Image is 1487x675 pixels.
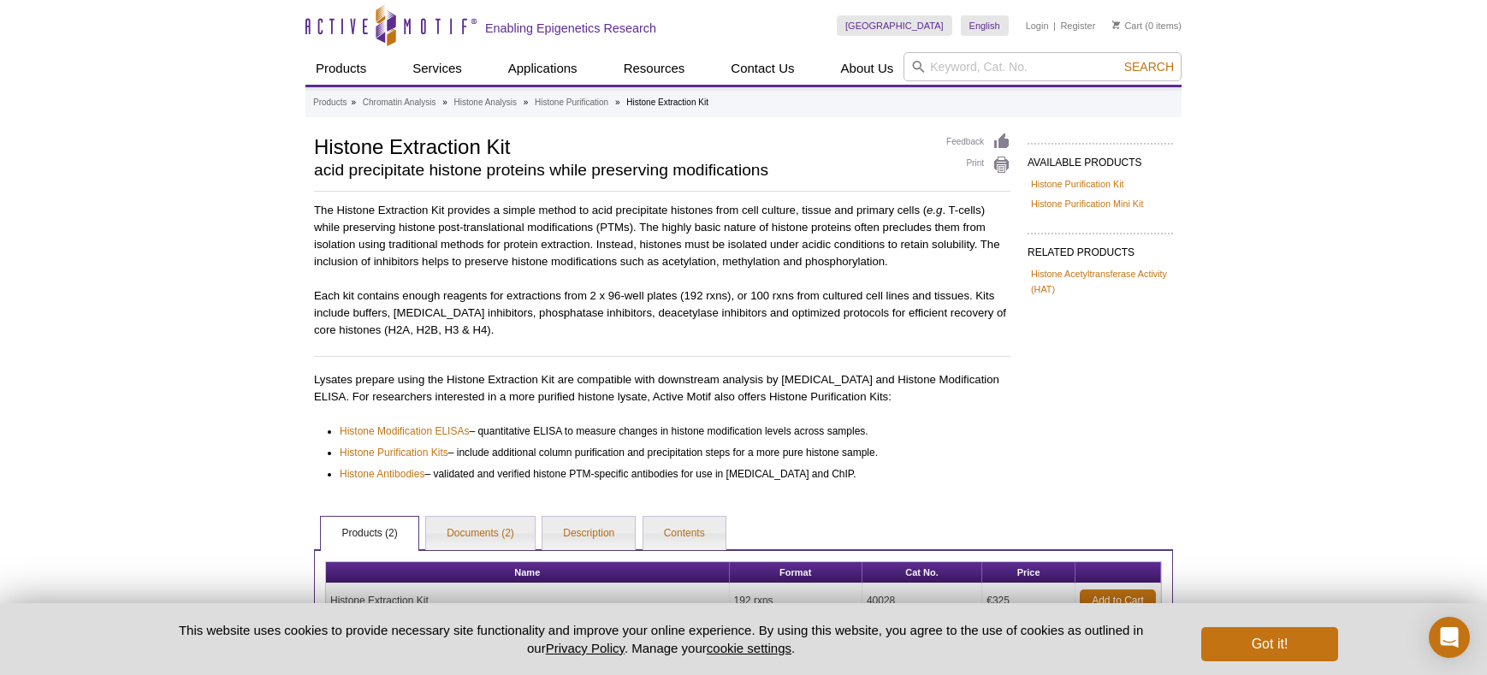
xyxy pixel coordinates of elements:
[1112,15,1182,36] li: (0 items)
[626,98,708,107] li: Histone Extraction Kit
[982,562,1075,583] th: Price
[643,517,726,551] a: Contents
[313,95,347,110] a: Products
[831,52,904,85] a: About Us
[326,562,730,583] th: Name
[1026,20,1049,32] a: Login
[340,440,995,461] li: – include additional column purification and precipitation steps for a more pure histone sample.
[546,641,625,655] a: Privacy Policy
[1201,627,1338,661] button: Got it!
[442,98,447,107] li: »
[730,583,862,619] td: 192 rxns
[707,641,791,655] button: cookie settings
[862,562,982,583] th: Cat No.
[1031,266,1170,297] a: Histone Acetyltransferase Activity (HAT)
[402,52,472,85] a: Services
[946,133,1010,151] a: Feedback
[314,133,929,158] h1: Histone Extraction Kit
[982,583,1075,619] td: €325
[961,15,1009,36] a: English
[1080,589,1156,612] a: Add to Cart
[149,621,1173,657] p: This website uses cookies to provide necessary site functionality and improve your online experie...
[485,21,656,36] h2: Enabling Epigenetics Research
[351,98,356,107] li: »
[314,287,1010,339] p: Each kit contains enough reagents for extractions from 2 x 96-well plates (192 rxns), or 100 rxns...
[1031,176,1124,192] a: Histone Purification Kit
[613,52,696,85] a: Resources
[837,15,952,36] a: [GEOGRAPHIC_DATA]
[340,465,424,483] a: Histone Antibodies
[1112,21,1120,29] img: Your Cart
[946,156,1010,175] a: Print
[454,95,517,110] a: Histone Analysis
[927,204,942,216] em: e.g
[720,52,804,85] a: Contact Us
[1031,196,1143,211] a: Histone Purification Mini Kit
[1028,233,1173,263] h2: RELATED PRODUCTS
[498,52,588,85] a: Applications
[615,98,620,107] li: »
[1429,617,1470,658] div: Open Intercom Messenger
[1124,60,1174,74] span: Search
[314,163,929,178] h2: acid precipitate histone proteins while preserving modifications
[1028,143,1173,174] h2: AVAILABLE PRODUCTS
[305,52,376,85] a: Products
[903,52,1182,81] input: Keyword, Cat. No.
[340,461,995,483] li: – validated and verified histone PTM-specific antibodies for use in [MEDICAL_DATA] and ChIP.
[340,423,469,440] a: Histone Modification ELISAs
[340,444,448,461] a: Histone Purification Kits
[1053,15,1056,36] li: |
[314,202,1010,270] p: The Histone Extraction Kit provides a simple method to acid precipitate histones from cell cultur...
[1112,20,1142,32] a: Cart
[321,517,418,551] a: Products (2)
[314,371,1010,406] p: Lysates prepare using the Histone Extraction Kit are compatible with downstream analysis by [MEDI...
[862,583,982,619] td: 40028
[363,95,436,110] a: Chromatin Analysis
[1060,20,1095,32] a: Register
[524,98,529,107] li: »
[730,562,862,583] th: Format
[340,423,995,440] li: – quantitative ELISA to measure changes in histone modification levels across samples.
[542,517,635,551] a: Description
[1119,59,1179,74] button: Search
[426,517,535,551] a: Documents (2)
[326,583,730,619] td: Histone Extraction Kit
[535,95,608,110] a: Histone Purification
